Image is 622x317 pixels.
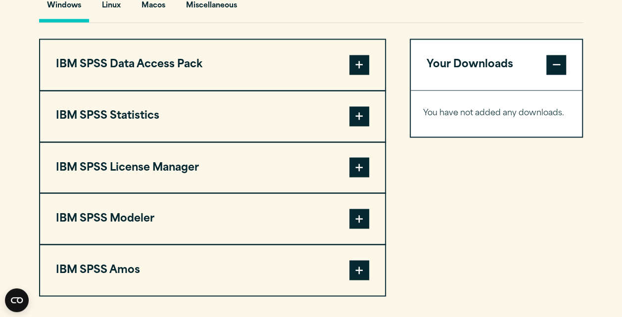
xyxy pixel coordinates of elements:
[40,245,385,295] button: IBM SPSS Amos
[40,142,385,193] button: IBM SPSS License Manager
[40,193,385,244] button: IBM SPSS Modeler
[40,40,385,90] button: IBM SPSS Data Access Pack
[5,288,29,312] button: Open CMP widget
[411,90,582,136] div: Your Downloads
[40,91,385,141] button: IBM SPSS Statistics
[411,40,582,90] button: Your Downloads
[423,106,570,121] p: You have not added any downloads.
